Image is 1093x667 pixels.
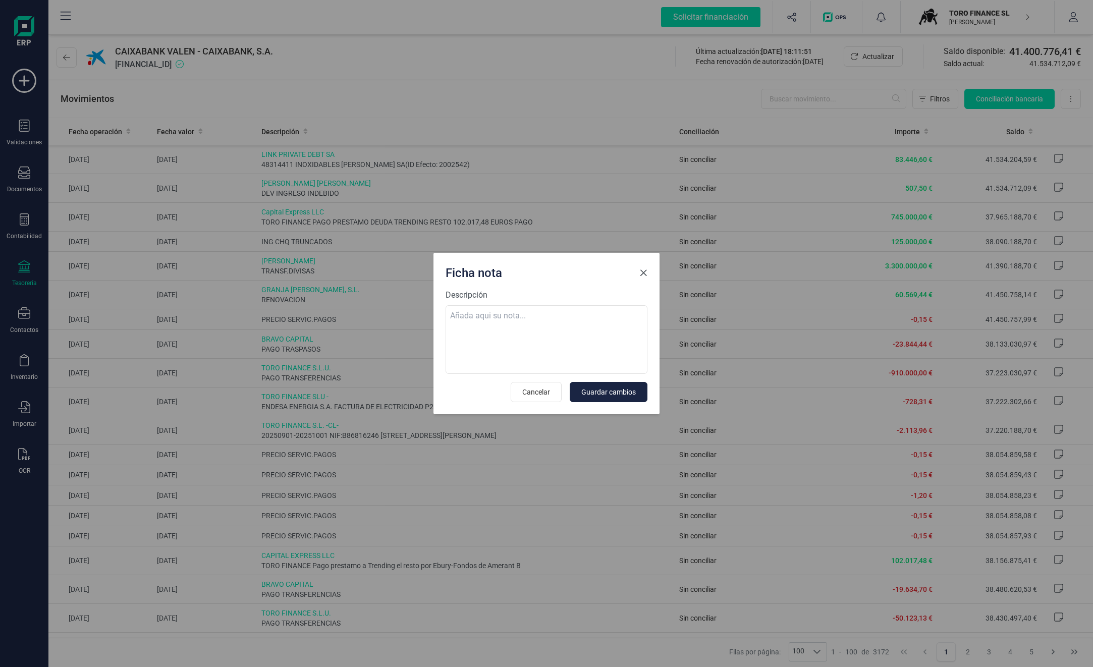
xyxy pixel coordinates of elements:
[446,289,647,301] label: Descripción
[570,382,647,402] button: Guardar cambios
[635,265,651,281] button: Close
[522,387,550,397] span: Cancelar
[442,261,635,281] div: Ficha nota
[581,387,636,397] span: Guardar cambios
[511,382,562,402] button: Cancelar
